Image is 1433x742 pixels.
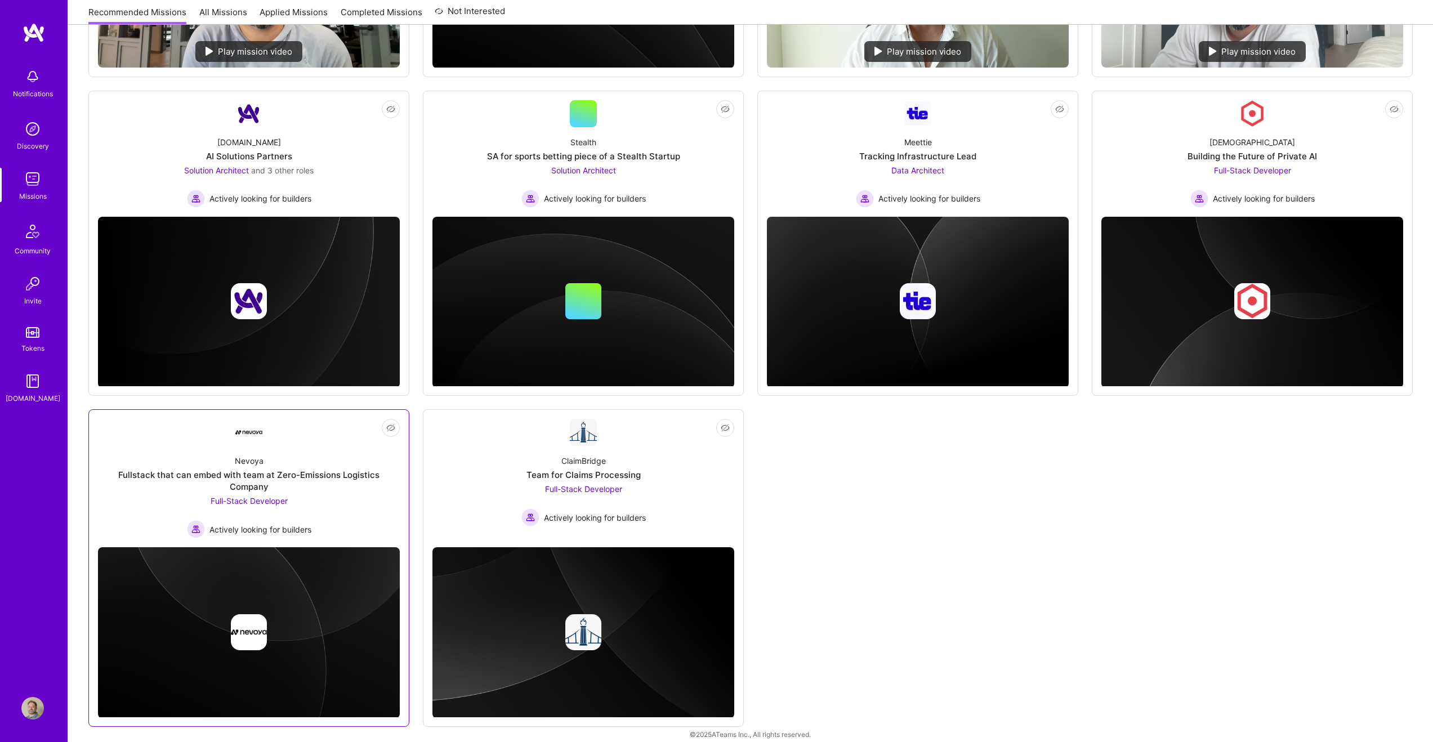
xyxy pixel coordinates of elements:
[24,295,42,307] div: Invite
[209,193,311,204] span: Actively looking for builders
[1190,190,1208,208] img: Actively looking for builders
[1390,105,1399,114] i: icon EyeClosed
[565,614,601,650] img: Company logo
[544,193,646,204] span: Actively looking for builders
[856,190,874,208] img: Actively looking for builders
[1213,193,1315,204] span: Actively looking for builders
[21,65,44,88] img: bell
[1188,150,1317,162] div: Building the Future of Private AI
[88,6,186,25] a: Recommended Missions
[209,524,311,535] span: Actively looking for builders
[98,217,400,388] img: cover
[432,547,734,718] img: cover
[184,166,249,175] span: Solution Architect
[435,5,505,25] a: Not Interested
[26,327,39,338] img: tokens
[217,136,281,148] div: [DOMAIN_NAME]
[21,168,44,190] img: teamwork
[235,455,264,467] div: Nevoya
[21,272,44,295] img: Invite
[1101,100,1403,208] a: Company Logo[DEMOGRAPHIC_DATA]Building the Future of Private AIFull-Stack Developer Actively look...
[521,508,539,526] img: Actively looking for builders
[864,41,971,62] div: Play mission video
[767,217,1069,388] img: cover
[21,342,44,354] div: Tokens
[904,101,931,126] img: Company Logo
[235,100,262,127] img: Company Logo
[432,100,734,208] a: StealthSA for sports betting piece of a Stealth StartupSolution Architect Actively looking for bu...
[17,140,49,152] div: Discovery
[432,217,734,388] img: cover
[206,47,213,56] img: play
[386,105,395,114] i: icon EyeClosed
[341,6,422,25] a: Completed Missions
[767,100,1069,208] a: Company LogoMeettieTracking Infrastructure LeadData Architect Actively looking for buildersActive...
[570,419,597,446] img: Company Logo
[98,419,400,538] a: Company LogoNevoyaFullstack that can embed with team at Zero-Emissions Logistics CompanyFull-Stac...
[98,547,400,718] img: cover
[15,245,51,257] div: Community
[251,166,314,175] span: and 3 other roles
[1209,47,1217,56] img: play
[19,697,47,719] a: User Avatar
[206,150,292,162] div: AI Solutions Partners
[721,105,730,114] i: icon EyeClosed
[6,392,60,404] div: [DOMAIN_NAME]
[231,614,267,650] img: Company logo
[195,41,302,62] div: Play mission video
[526,469,641,481] div: Team for Claims Processing
[386,423,395,432] i: icon EyeClosed
[187,190,205,208] img: Actively looking for builders
[545,484,622,494] span: Full-Stack Developer
[19,218,46,245] img: Community
[904,136,932,148] div: Meettie
[187,520,205,538] img: Actively looking for builders
[1199,41,1306,62] div: Play mission video
[1234,283,1270,319] img: Company logo
[21,370,44,392] img: guide book
[1055,105,1064,114] i: icon EyeClosed
[1209,136,1295,148] div: [DEMOGRAPHIC_DATA]
[231,283,267,319] img: Company logo
[21,118,44,140] img: discovery
[570,136,596,148] div: Stealth
[19,190,47,202] div: Missions
[900,283,936,319] img: Company logo
[199,6,247,25] a: All Missions
[21,697,44,719] img: User Avatar
[859,150,976,162] div: Tracking Infrastructure Lead
[544,512,646,524] span: Actively looking for builders
[487,150,680,162] div: SA for sports betting piece of a Stealth Startup
[521,190,539,208] img: Actively looking for builders
[551,166,616,175] span: Solution Architect
[561,455,606,467] div: ClaimBridge
[23,23,45,43] img: logo
[235,419,262,446] img: Company Logo
[721,423,730,432] i: icon EyeClosed
[1101,217,1403,388] img: cover
[1239,100,1266,127] img: Company Logo
[260,6,328,25] a: Applied Missions
[878,193,980,204] span: Actively looking for builders
[891,166,944,175] span: Data Architect
[432,419,734,538] a: Company LogoClaimBridgeTeam for Claims ProcessingFull-Stack Developer Actively looking for builde...
[211,496,288,506] span: Full-Stack Developer
[874,47,882,56] img: play
[98,100,400,208] a: Company Logo[DOMAIN_NAME]AI Solutions PartnersSolution Architect and 3 other rolesActively lookin...
[13,88,53,100] div: Notifications
[98,469,400,493] div: Fullstack that can embed with team at Zero-Emissions Logistics Company
[1214,166,1291,175] span: Full-Stack Developer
